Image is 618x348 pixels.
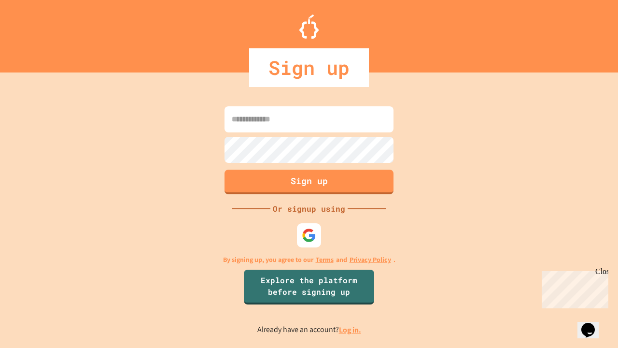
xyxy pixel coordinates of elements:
[339,325,361,335] a: Log in.
[225,170,393,194] button: Sign up
[316,255,334,265] a: Terms
[350,255,391,265] a: Privacy Policy
[577,309,608,338] iframe: chat widget
[270,203,348,215] div: Or signup using
[223,255,395,265] p: By signing up, you agree to our and .
[257,324,361,336] p: Already have an account?
[244,270,374,304] a: Explore the platform before signing up
[299,14,319,39] img: Logo.svg
[249,48,369,87] div: Sign up
[4,4,67,61] div: Chat with us now!Close
[538,267,608,308] iframe: chat widget
[302,228,316,243] img: google-icon.svg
